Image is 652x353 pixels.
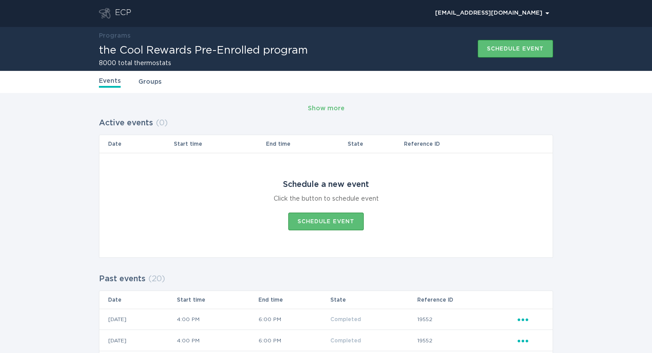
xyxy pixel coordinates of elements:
div: Schedule a new event [283,180,369,190]
h2: Active events [99,115,153,131]
div: Click the button to schedule event [274,194,379,204]
th: Reference ID [404,135,517,153]
div: Popover menu [518,314,544,324]
h2: Past events [99,271,145,287]
td: 6:00 PM [258,330,330,351]
h1: the Cool Rewards Pre-Enrolled program [99,45,308,56]
th: End time [258,291,330,309]
td: 6:00 PM [258,309,330,330]
tr: f43df90f0e3f4498baaf533442e5e097 [99,330,553,351]
button: Schedule event [288,213,364,230]
div: Schedule event [487,46,544,51]
th: Reference ID [417,291,517,309]
th: Date [99,291,177,309]
button: Show more [308,102,345,115]
th: State [330,291,417,309]
th: Date [99,135,173,153]
td: [DATE] [99,309,177,330]
tr: c4118f7814044bdf98f18bf931271b77 [99,309,553,330]
a: Programs [99,33,130,39]
td: [DATE] [99,330,177,351]
div: Popover menu [518,336,544,345]
div: Schedule event [298,219,354,224]
th: State [347,135,404,153]
span: ( 0 ) [156,119,168,127]
th: Start time [177,291,258,309]
td: 19552 [417,330,517,351]
div: Show more [308,104,345,113]
div: Popover menu [431,7,553,20]
tr: Table Headers [99,291,553,309]
div: ECP [115,8,131,19]
span: Completed [330,338,361,343]
span: ( 20 ) [148,275,165,283]
h2: 8000 total thermostats [99,60,308,66]
th: Start time [173,135,266,153]
div: [EMAIL_ADDRESS][DOMAIN_NAME] [435,11,549,16]
td: 4:00 PM [177,330,258,351]
a: Events [99,76,121,88]
td: 19552 [417,309,517,330]
tr: Table Headers [99,135,553,153]
button: Schedule event [478,40,553,58]
th: End time [266,135,347,153]
td: 4:00 PM [177,309,258,330]
span: Completed [330,317,361,322]
button: Go to dashboard [99,8,110,19]
a: Groups [138,77,161,87]
button: Open user account details [431,7,553,20]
